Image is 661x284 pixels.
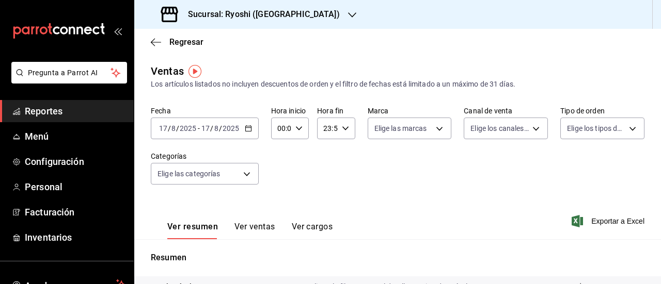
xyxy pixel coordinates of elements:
img: Tooltip marker [188,65,201,78]
span: Reportes [25,104,125,118]
a: Pregunta a Parrot AI [7,75,127,86]
span: Inventarios [25,230,125,244]
div: navigation tabs [167,222,333,239]
div: Los artículos listados no incluyen descuentos de orden y el filtro de fechas está limitado a un m... [151,79,644,90]
span: / [176,124,179,132]
label: Fecha [151,107,259,114]
span: Pregunta a Parrot AI [28,68,111,78]
span: / [210,124,213,132]
span: Elige las marcas [374,123,427,133]
button: Ver ventas [234,222,275,239]
button: Regresar [151,37,203,47]
span: Configuración [25,155,125,169]
span: Personal [25,180,125,194]
span: Menú [25,129,125,143]
span: Regresar [169,37,203,47]
label: Tipo de orden [560,107,644,114]
p: Resumen [151,252,644,264]
input: -- [159,124,168,132]
label: Hora fin [317,107,355,114]
input: -- [201,124,210,132]
input: -- [214,124,219,132]
span: / [219,124,222,132]
input: ---- [179,124,197,132]
input: ---- [222,124,240,132]
span: Elige los tipos de orden [567,123,625,133]
div: Ventas [151,63,184,79]
span: - [198,124,200,132]
button: open_drawer_menu [114,27,122,35]
button: Ver cargos [292,222,333,239]
button: Pregunta a Parrot AI [11,62,127,83]
label: Canal de venta [464,107,548,114]
span: Elige los canales de venta [470,123,529,133]
input: -- [171,124,176,132]
button: Ver resumen [167,222,218,239]
label: Hora inicio [271,107,309,114]
label: Marca [368,107,452,114]
label: Categorías [151,153,259,160]
span: Facturación [25,205,125,219]
h3: Sucursal: Ryoshi ([GEOGRAPHIC_DATA]) [180,8,340,21]
span: Elige las categorías [158,169,221,179]
span: / [168,124,171,132]
button: Exportar a Excel [574,215,644,227]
